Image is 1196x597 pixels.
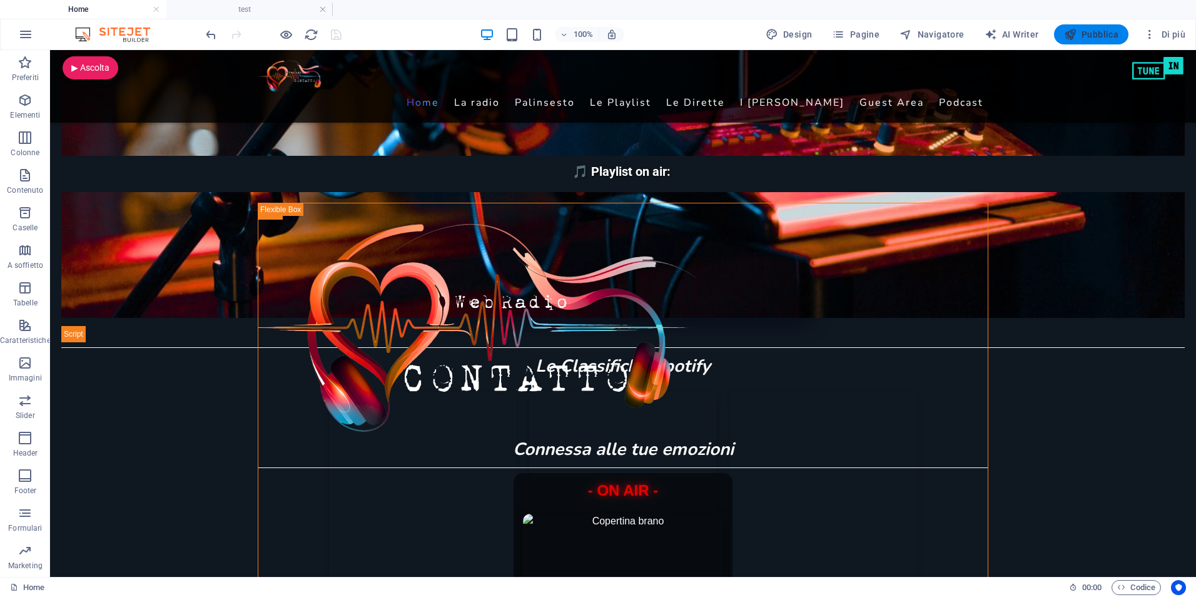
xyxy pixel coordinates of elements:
[13,298,38,308] p: Tabelle
[1091,583,1093,592] span: :
[278,27,293,42] button: Clicca qui per lasciare la modalità di anteprima e continuare la modifica
[1082,580,1102,595] span: 00 00
[72,27,166,42] img: Editor Logo
[8,260,43,270] p: A soffietto
[166,3,333,16] h4: test
[16,411,35,421] p: Slider
[1069,580,1102,595] h6: Tempo sessione
[761,24,818,44] div: Design (Ctrl+Alt+Y)
[761,24,818,44] button: Design
[1143,28,1185,41] span: Di più
[8,561,43,571] p: Marketing
[827,24,884,44] button: Pagine
[10,110,40,120] p: Elementi
[13,223,38,233] p: Caselle
[9,373,42,383] p: Immagini
[900,28,964,41] span: Navigatore
[13,448,38,458] p: Header
[10,580,44,595] a: Fai clic per annullare la selezione. Doppio clic per aprire le pagine
[11,148,39,158] p: Colonne
[1064,28,1119,41] span: Pubblica
[203,27,218,42] button: undo
[894,24,969,44] button: Navigatore
[555,27,599,42] button: 100%
[7,185,43,195] p: Contenuto
[14,486,37,496] p: Footer
[766,28,813,41] span: Design
[574,27,594,42] h6: 100%
[1117,580,1155,595] span: Codice
[1171,580,1186,595] button: Usercentrics
[8,523,42,533] p: Formulari
[985,28,1039,41] span: AI Writer
[1138,24,1190,44] button: Di più
[12,73,39,83] p: Preferiti
[303,27,318,42] button: reload
[980,24,1044,44] button: AI Writer
[1054,24,1129,44] button: Pubblica
[1112,580,1161,595] button: Codice
[204,28,218,42] i: Annulla: Cambia HTML (Ctrl+Z)
[832,28,879,41] span: Pagine
[304,28,318,42] i: Ricarica la pagina
[606,29,617,40] i: Quando ridimensioni, regola automaticamente il livello di zoom in modo che corrisponda al disposi...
